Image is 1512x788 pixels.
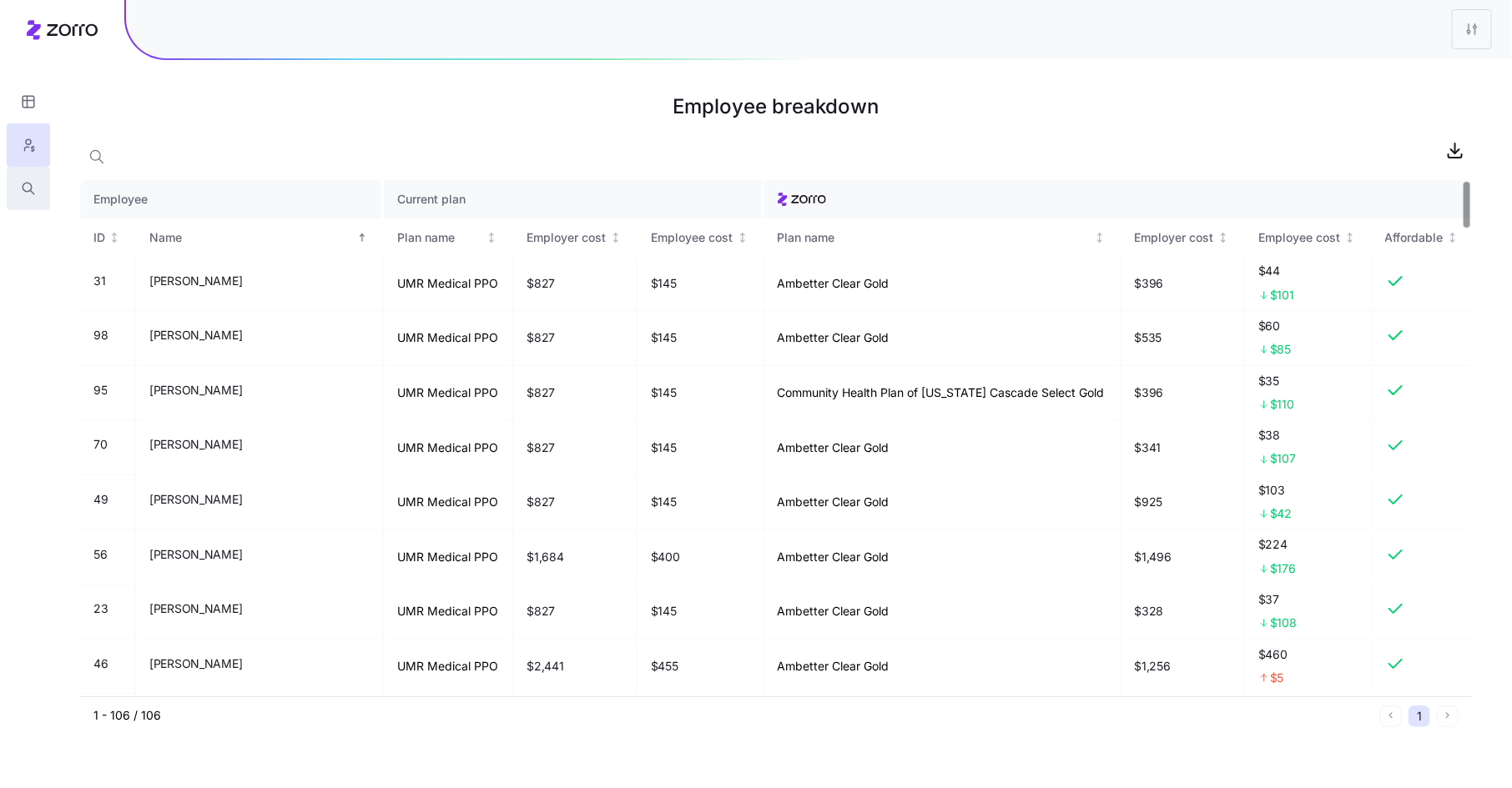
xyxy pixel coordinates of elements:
[149,382,242,399] span: [PERSON_NAME]
[1135,603,1164,620] span: $328
[527,658,563,675] span: $2,441
[527,275,555,292] span: $827
[1270,505,1292,522] span: $42
[1135,384,1164,401] span: $396
[764,585,1121,640] td: Ambetter Clear Gold
[764,694,1121,749] td: Community Health Plan of [US_STATE] Cascade Select Gold
[149,655,242,672] span: [PERSON_NAME]
[1135,329,1162,346] span: $535
[1270,396,1294,413] span: $110
[1135,494,1163,510] span: $925
[651,603,677,620] span: $145
[149,491,242,508] span: [PERSON_NAME]
[1258,427,1358,444] span: $38
[527,603,555,620] span: $827
[1094,232,1106,243] div: Not sorted
[1258,373,1358,389] span: $35
[93,600,108,617] span: 23
[1270,287,1294,304] span: $101
[80,87,1472,127] h1: Employee breakdown
[149,600,242,617] span: [PERSON_NAME]
[1372,218,1472,257] th: AffordableNot sorted
[1121,218,1246,257] th: Employer costNot sorted
[136,218,384,257] th: NameSorted ascending
[1385,228,1444,247] div: Affordable
[149,546,242,563] span: [PERSON_NAME]
[80,218,136,257] th: IDNot sorted
[384,180,764,218] th: Current plan
[610,232,622,243] div: Not sorted
[651,549,680,565] span: $400
[80,180,384,218] th: Employee
[651,228,733,247] div: Employee cost
[778,228,1091,247] div: Plan name
[1135,439,1162,456] span: $341
[1258,318,1358,334] span: $60
[1135,228,1215,247] div: Employer cost
[527,549,563,565] span: $1,684
[384,256,513,311] td: UMR Medical PPO
[384,694,513,749] td: UMR Medical PPO
[1270,670,1283,686] span: $5
[1258,482,1358,499] span: $103
[93,273,105,289] span: 31
[384,311,513,366] td: UMR Medical PPO
[1447,232,1459,243] div: Not sorted
[764,218,1121,257] th: Plan nameNot sorted
[384,218,513,257] th: Plan nameNot sorted
[1135,549,1172,565] span: $1,496
[1270,450,1296,467] span: $107
[1135,658,1171,675] span: $1,256
[527,384,555,401] span: $827
[1217,232,1229,243] div: Not sorted
[764,475,1121,530] td: Ambetter Clear Gold
[527,228,607,247] div: Employer cost
[1437,705,1459,727] button: Next page
[1135,275,1164,292] span: $396
[764,256,1121,311] td: Ambetter Clear Gold
[384,475,513,530] td: UMR Medical PPO
[764,420,1121,475] td: Ambetter Clear Gold
[651,439,677,456] span: $145
[384,640,513,695] td: UMR Medical PPO
[93,707,1373,724] div: 1 - 106 / 106
[513,218,638,257] th: Employer costNot sorted
[384,420,513,475] td: UMR Medical PPO
[764,530,1121,585] td: Ambetter Clear Gold
[93,655,108,672] span: 46
[149,327,242,344] span: [PERSON_NAME]
[1270,341,1291,358] span: $85
[527,329,555,346] span: $827
[93,228,105,247] div: ID
[93,382,107,399] span: 95
[149,436,242,453] span: [PERSON_NAME]
[384,585,513,640] td: UMR Medical PPO
[149,273,242,289] span: [PERSON_NAME]
[764,366,1121,421] td: Community Health Plan of [US_STATE] Cascade Select Gold
[93,436,107,453] span: 70
[651,275,677,292] span: $145
[651,384,677,401] span: $145
[638,218,764,257] th: Employee costNot sorted
[1380,705,1402,727] button: Previous page
[93,327,108,344] span: 98
[397,228,483,247] div: Plan name
[1270,615,1297,631] span: $108
[651,658,678,675] span: $455
[384,530,513,585] td: UMR Medical PPO
[1258,536,1358,553] span: $224
[93,546,107,563] span: 56
[1409,705,1430,727] button: 1
[1258,646,1358,663] span: $460
[1258,263,1358,279] span: $44
[384,366,513,421] td: UMR Medical PPO
[651,494,677,510] span: $145
[1258,591,1358,608] span: $37
[1344,232,1356,243] div: Not sorted
[527,494,555,510] span: $827
[527,439,555,456] span: $827
[93,491,108,508] span: 49
[764,311,1121,366] td: Ambetter Clear Gold
[356,232,368,243] div: Sorted ascending
[149,228,354,247] div: Name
